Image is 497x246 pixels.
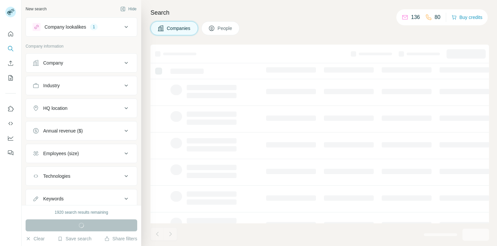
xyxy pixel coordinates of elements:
button: Use Surfe on LinkedIn [5,103,16,115]
h4: Search [150,8,489,17]
button: Dashboard [5,132,16,144]
button: My lists [5,72,16,84]
div: Industry [43,82,60,89]
div: Employees (size) [43,150,79,157]
button: Enrich CSV [5,57,16,69]
div: Technologies [43,173,70,179]
button: Share filters [104,235,137,242]
div: 1 [90,24,98,30]
span: People [218,25,233,32]
button: Technologies [26,168,137,184]
div: Keywords [43,195,63,202]
button: Save search [57,235,91,242]
button: Buy credits [451,13,482,22]
button: Annual revenue ($) [26,123,137,139]
div: Company lookalikes [45,24,86,30]
button: Industry [26,78,137,94]
div: 1920 search results remaining [55,209,108,215]
button: Company [26,55,137,71]
span: Companies [167,25,191,32]
div: HQ location [43,105,67,112]
div: New search [26,6,47,12]
button: Use Surfe API [5,118,16,129]
button: Clear [26,235,45,242]
button: Hide [116,4,141,14]
button: Employees (size) [26,145,137,161]
button: Feedback [5,147,16,159]
p: 80 [435,13,441,21]
button: HQ location [26,100,137,116]
button: Quick start [5,28,16,40]
div: Company [43,60,63,66]
button: Keywords [26,191,137,207]
p: Company information [26,43,137,49]
button: Company lookalikes1 [26,19,137,35]
div: Annual revenue ($) [43,127,83,134]
button: Search [5,43,16,55]
p: 136 [411,13,420,21]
